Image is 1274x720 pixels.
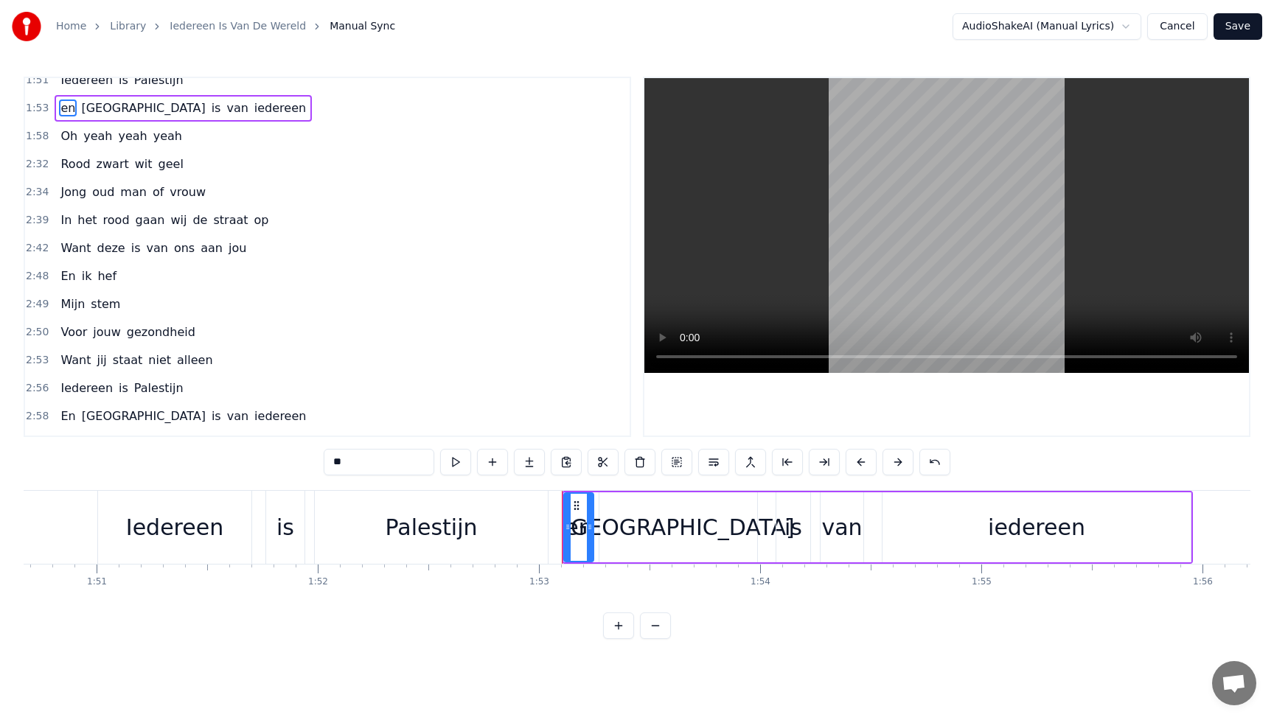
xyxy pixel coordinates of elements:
span: 2:39 [26,213,49,228]
span: zwart [95,155,130,172]
div: Palestijn [386,511,478,544]
span: aan [199,240,224,256]
span: de [191,212,209,228]
div: Open de chat [1212,661,1256,705]
a: Iedereen Is Van De Wereld [170,19,306,34]
span: ons [173,240,196,256]
button: Cancel [1147,13,1207,40]
span: is [210,99,223,116]
span: jij [95,352,108,368]
span: oud [91,184,116,200]
div: is [784,511,802,544]
span: gezondheid [125,324,197,340]
span: Mijn [59,296,86,312]
span: rood [102,212,131,228]
span: 2:48 [26,269,49,284]
span: 2:53 [26,353,49,368]
span: iedereen [253,99,307,116]
span: van [145,240,170,256]
span: staat [111,352,145,368]
span: jou [227,240,248,256]
span: stem [89,296,122,312]
a: Home [56,19,86,34]
span: is [210,408,223,424]
span: of [151,184,165,200]
span: is [117,71,130,88]
span: Iedereen [59,380,114,396]
span: 1:51 [26,73,49,88]
span: En [59,268,77,284]
img: youka [12,12,41,41]
div: en [565,511,592,544]
span: van [225,99,249,116]
span: deze [95,240,126,256]
span: van [226,408,250,424]
span: Rood [59,155,91,172]
div: 1:55 [972,576,992,588]
div: 1:53 [529,576,549,588]
span: [GEOGRAPHIC_DATA] [80,408,207,424]
span: wit [133,155,154,172]
nav: breadcrumb [56,19,395,34]
span: 2:49 [26,297,49,312]
span: 2:34 [26,185,49,200]
span: yeah [152,127,184,144]
span: 2:32 [26,157,49,172]
span: In [59,212,73,228]
span: Jong [59,184,88,200]
a: Library [110,19,146,34]
span: Voor [59,324,88,340]
span: straat [212,212,249,228]
span: man [119,184,148,200]
span: En [59,408,77,424]
span: 2:50 [26,325,49,340]
span: het [76,212,98,228]
span: yeah [82,127,114,144]
div: van [821,511,862,544]
div: iedereen [988,511,1085,544]
span: en [59,99,77,116]
span: 1:53 [26,101,49,116]
span: yeah [116,127,148,144]
span: is [130,240,142,256]
span: Palestijn [133,380,185,396]
span: 1:58 [26,129,49,144]
span: hef [96,268,118,284]
button: Save [1214,13,1262,40]
div: 1:56 [1193,576,1213,588]
div: Iedereen [126,511,223,544]
span: vrouw [168,184,207,200]
span: alleen [175,352,215,368]
span: gaan [134,212,167,228]
div: 1:52 [308,576,328,588]
span: op [253,212,271,228]
span: is [117,380,130,396]
span: 2:58 [26,409,49,424]
div: 1:54 [751,576,770,588]
span: Manual Sync [330,19,395,34]
span: 2:42 [26,241,49,256]
span: niet [147,352,173,368]
span: 2:56 [26,381,49,396]
span: [GEOGRAPHIC_DATA] [80,99,206,116]
span: jouw [91,324,122,340]
span: Want [59,240,92,256]
span: ik [80,268,94,284]
span: geel [157,155,185,172]
span: Palestijn [133,71,185,88]
span: Oh [59,127,79,144]
div: 1:51 [87,576,107,588]
span: Iedereen [59,71,114,88]
div: is [276,511,294,544]
span: Want [59,352,92,368]
span: wij [169,212,188,228]
div: [GEOGRAPHIC_DATA] [562,511,794,544]
span: iedereen [253,408,307,424]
